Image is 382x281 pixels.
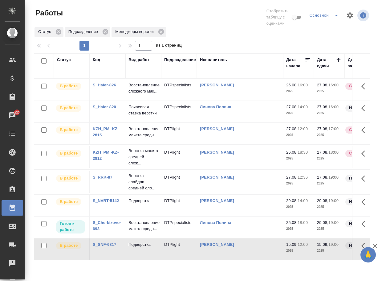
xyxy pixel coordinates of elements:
[286,57,305,69] div: Дата начала
[286,226,311,232] p: 2025
[286,175,298,180] p: 27.08,
[60,221,82,233] p: Готов к работе
[60,199,78,205] p: В работе
[357,10,370,21] span: Посмотреть информацию
[317,105,328,109] p: 27.08,
[200,242,234,247] a: [PERSON_NAME]
[200,198,234,203] a: [PERSON_NAME]
[93,175,112,180] a: S_RRK-87
[328,175,339,180] p: 19:00
[286,242,298,247] p: 15.09,
[60,127,78,133] p: В работе
[317,204,342,210] p: 2025
[156,42,182,51] span: из 1 страниц
[298,242,308,247] p: 12:00
[161,79,197,101] td: DTPspecialists
[128,242,158,248] p: Подверстка
[200,126,234,131] a: [PERSON_NAME]
[317,110,342,116] p: 2025
[317,150,328,155] p: 27.08,
[128,57,149,63] div: Вид работ
[128,173,158,191] p: Верстка слайдов средней сло...
[298,198,308,203] p: 14:00
[266,8,291,27] span: Отобразить таблицу с оценками
[93,220,121,231] a: S_Cherkizovo-693
[60,175,78,181] p: В работе
[317,198,328,203] p: 29.08,
[328,150,339,155] p: 18:00
[317,180,342,187] p: 2025
[358,171,372,186] button: Здесь прячутся важные кнопки
[286,126,298,131] p: 27.08,
[328,220,339,225] p: 19:00
[349,127,368,133] p: Срочный
[349,83,368,89] p: Срочный
[128,104,158,116] p: Почасовая ставка верстки
[93,198,119,203] a: S_NVRT-5142
[38,29,53,35] p: Статус
[308,10,343,20] div: split button
[200,83,234,87] a: [PERSON_NAME]
[161,146,197,168] td: DTPlight
[317,242,328,247] p: 15.09,
[298,175,308,180] p: 12:36
[317,220,328,225] p: 29.08,
[286,105,298,109] p: 27.08,
[286,198,298,203] p: 29.08,
[161,101,197,122] td: DTPspecialists
[164,57,196,63] div: Подразделение
[60,150,78,156] p: В работе
[128,126,158,138] p: Восстановление макета средн...
[55,198,86,206] div: Исполнитель выполняет работу
[115,29,156,35] p: Менеджеры верстки
[317,83,328,87] p: 27.08,
[55,104,86,112] div: Исполнитель выполняет работу
[55,242,86,250] div: Исполнитель выполняет работу
[328,105,339,109] p: 16:00
[93,105,116,109] a: S_Haier-820
[128,82,158,94] p: Восстановление сложного мак...
[68,29,100,35] p: Подразделение
[317,88,342,94] p: 2025
[358,238,372,253] button: Здесь прячутся важные кнопки
[317,132,342,138] p: 2025
[286,204,311,210] p: 2025
[93,126,119,137] a: KZH_PMI-KZ-2815
[328,242,339,247] p: 19:00
[317,57,335,69] div: Дата сдачи
[286,155,311,162] p: 2025
[317,155,342,162] p: 2025
[200,57,227,63] div: Исполнитель
[34,8,63,18] span: Работы
[286,150,298,155] p: 26.08,
[349,105,376,111] p: Нормальный
[298,220,308,225] p: 18:00
[200,105,231,109] a: Линова Полина
[161,171,197,193] td: DTPlight
[161,238,197,260] td: DTPlight
[349,199,376,205] p: Нормальный
[93,242,116,247] a: S_SNF-6817
[60,83,78,89] p: В работе
[93,150,119,161] a: KZH_PMI-KZ-2812
[298,126,308,131] p: 12:00
[200,150,234,155] a: [PERSON_NAME]
[286,220,298,225] p: 25.08,
[60,105,78,111] p: В работе
[317,226,342,232] p: 2025
[349,221,376,227] p: Нормальный
[317,126,328,131] p: 27.08,
[128,220,158,232] p: Восстановление макета средн...
[358,217,372,231] button: Здесь прячутся важные кнопки
[349,175,376,181] p: Нормальный
[93,57,100,63] div: Код
[298,83,308,87] p: 16:00
[93,83,116,87] a: S_Haier-826
[112,27,166,37] div: Менеджеры верстки
[349,242,376,249] p: Нормальный
[57,57,71,63] div: Статус
[35,27,63,37] div: Статус
[349,150,368,156] p: Срочный
[161,123,197,144] td: DTPlight
[360,247,376,262] button: 🙏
